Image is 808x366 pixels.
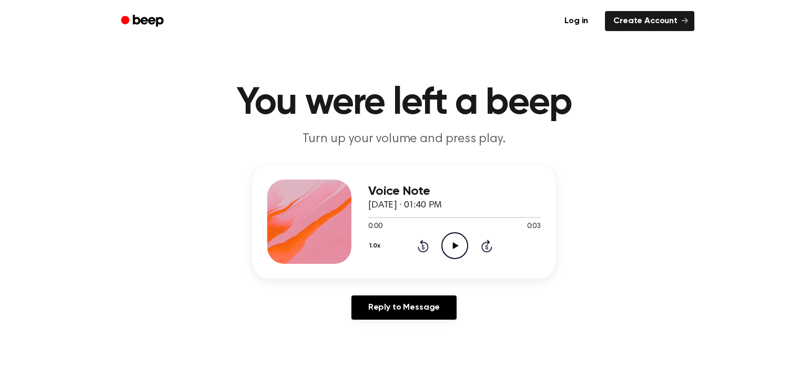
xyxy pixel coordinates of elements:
a: Create Account [605,11,694,31]
h3: Voice Note [368,184,541,199]
button: 1.0x [368,237,384,255]
span: 0:00 [368,221,382,232]
a: Log in [554,9,599,33]
a: Reply to Message [351,295,457,320]
span: 0:03 [527,221,541,232]
span: [DATE] · 01:40 PM [368,201,442,210]
a: Beep [114,11,173,32]
h1: You were left a beep [135,84,673,122]
p: Turn up your volume and press play. [202,131,606,148]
